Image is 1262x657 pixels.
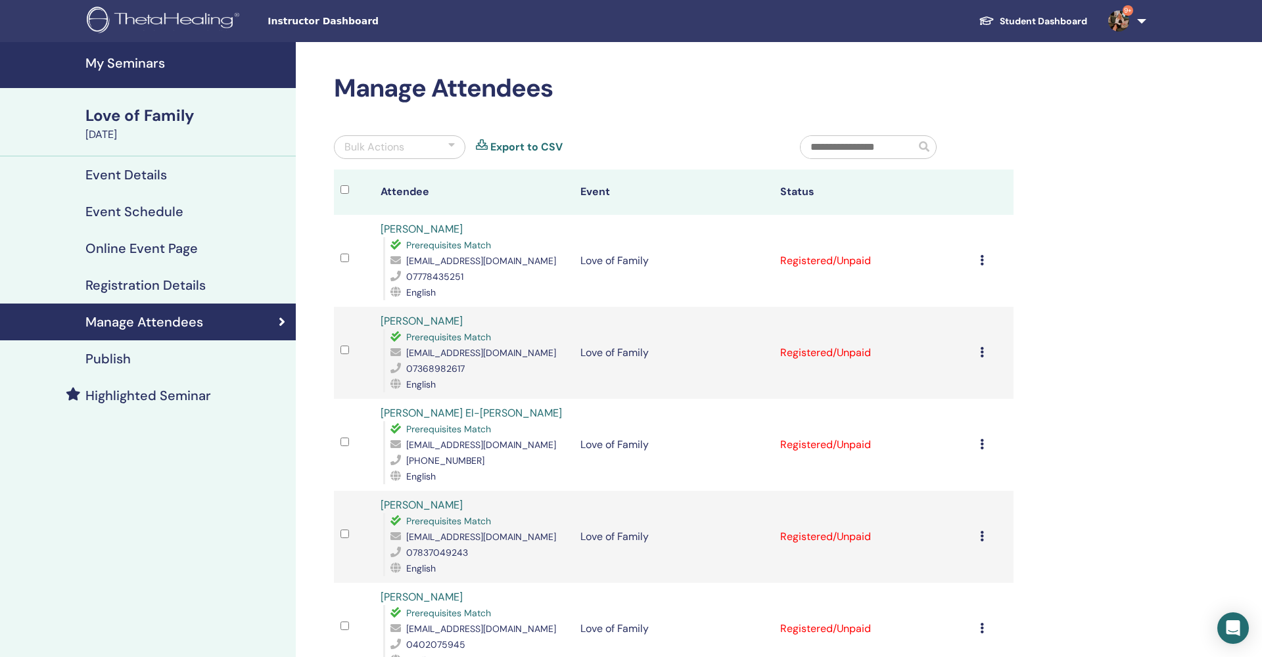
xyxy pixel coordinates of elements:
[381,314,463,328] a: [PERSON_NAME]
[406,255,556,267] span: [EMAIL_ADDRESS][DOMAIN_NAME]
[87,7,244,36] img: logo.png
[85,277,206,293] h4: Registration Details
[406,547,468,558] span: 07837049243
[406,378,436,390] span: English
[574,307,774,399] td: Love of Family
[85,127,288,143] div: [DATE]
[1108,11,1129,32] img: default.jpg
[406,423,491,435] span: Prerequisites Match
[85,240,198,256] h4: Online Event Page
[406,607,491,619] span: Prerequisites Match
[406,363,465,374] span: 07368982617
[406,470,436,482] span: English
[334,74,1014,104] h2: Manage Attendees
[1123,5,1133,16] span: 9+
[574,215,774,307] td: Love of Family
[406,455,484,466] span: [PHONE_NUMBER]
[774,170,973,215] th: Status
[406,439,556,451] span: [EMAIL_ADDRESS][DOMAIN_NAME]
[574,399,774,491] td: Love of Family
[85,167,167,183] h4: Event Details
[406,639,465,650] span: 0402075945
[406,239,491,251] span: Prerequisites Match
[490,139,563,155] a: Export to CSV
[406,347,556,359] span: [EMAIL_ADDRESS][DOMAIN_NAME]
[85,104,288,127] div: Love of Family
[268,14,465,28] span: Instructor Dashboard
[381,222,463,236] a: [PERSON_NAME]
[344,139,404,155] div: Bulk Actions
[406,562,436,574] span: English
[406,271,463,283] span: 07778435251
[406,331,491,343] span: Prerequisites Match
[85,351,131,367] h4: Publish
[406,286,436,298] span: English
[381,590,463,604] a: [PERSON_NAME]
[968,9,1098,34] a: Student Dashboard
[381,406,562,420] a: [PERSON_NAME] El-[PERSON_NAME]
[406,515,491,527] span: Prerequisites Match
[574,491,774,583] td: Love of Family
[979,15,994,26] img: graduation-cap-white.svg
[406,531,556,543] span: [EMAIL_ADDRESS][DOMAIN_NAME]
[85,314,203,330] h4: Manage Attendees
[406,623,556,635] span: [EMAIL_ADDRESS][DOMAIN_NAME]
[85,204,183,219] h4: Event Schedule
[85,55,288,71] h4: My Seminars
[381,498,463,512] a: [PERSON_NAME]
[85,388,211,403] h4: Highlighted Seminar
[574,170,774,215] th: Event
[374,170,574,215] th: Attendee
[78,104,296,143] a: Love of Family[DATE]
[1217,612,1249,644] div: Open Intercom Messenger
